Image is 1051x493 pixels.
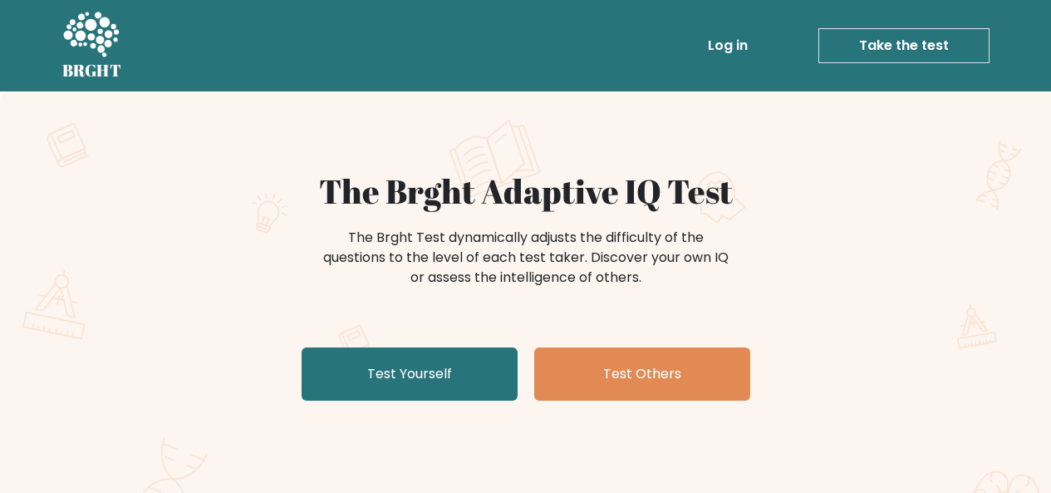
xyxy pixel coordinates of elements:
a: Test Yourself [302,348,518,401]
h5: BRGHT [62,61,122,81]
a: BRGHT [62,7,122,85]
a: Test Others [534,348,750,401]
a: Log in [701,29,754,62]
h1: The Brght Adaptive IQ Test [120,171,931,211]
div: The Brght Test dynamically adjusts the difficulty of the questions to the level of each test take... [318,228,734,288]
a: Take the test [818,28,990,63]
